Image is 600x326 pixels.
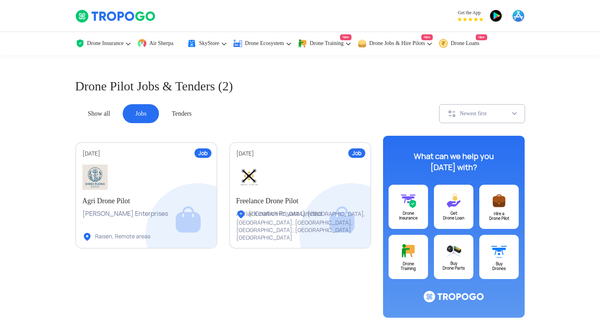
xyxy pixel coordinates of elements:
h2: Agri Drone Pilot [82,196,210,206]
a: SkyStore [187,32,227,55]
div: Newest first [460,110,511,117]
div: Drone Insurance [389,211,428,221]
div: Show all [75,104,123,123]
span: Drone Insurance [87,40,124,47]
div: Tenders [159,104,204,123]
span: New [340,34,351,40]
span: Drone Training [310,40,344,47]
img: IMG_5394.png [82,165,108,190]
a: Hire aDrone Pilot [479,185,519,229]
img: ic_playstore.png [490,9,502,22]
div: What can we help you [DATE] with? [404,151,503,173]
button: Newest first [439,104,525,123]
a: BuyDrone Parts [434,235,473,279]
span: Drone Jobs & Hire Pilots [369,40,425,47]
img: ic_loans@3x.svg [446,193,462,208]
img: ic_drone_insurance@3x.svg [400,193,416,208]
span: New [421,34,433,40]
div: Drone Training [389,262,428,271]
img: WhatsApp%20Image%202025-07-04%20at%2012.16.19%20AM.jpeg [236,165,262,190]
a: Air Sherpa [137,32,181,55]
span: Drone Ecosystem [245,40,284,47]
div: Job [348,148,365,158]
img: ic_logo@3x.svg [424,291,484,303]
h2: Freelance Drone Pilot [236,196,364,206]
div: [PERSON_NAME] Enterprises [82,210,210,218]
span: Get the App [458,9,483,16]
a: Drone TrainingNew [298,32,351,55]
a: GetDrone Loan [434,185,473,229]
a: Drone Insurance [75,32,132,55]
div: Hire a Drone Pilot [479,212,519,221]
a: Drone Jobs & Hire PilotsNew [357,32,433,55]
div: Buy Drones [479,262,519,271]
a: Job[DATE]Freelance Drone PilotAerial Kinetics Private Limited[GEOGRAPHIC_DATA], [GEOGRAPHIC_DATA]... [229,142,371,249]
img: ic_appstore.png [512,9,525,22]
img: ic_buydrone@3x.svg [491,243,507,259]
span: Drone Loans [450,40,479,47]
h1: Drone Pilot Jobs & Tenders (2) [75,77,525,95]
a: DroneInsurance [389,185,428,229]
img: ic_postajob@3x.svg [491,193,507,209]
a: DroneTraining [389,235,428,279]
div: Raisen, Remote areas [82,232,150,242]
span: New [476,34,487,40]
div: [DATE] [236,150,364,157]
span: Air Sherpa [149,40,173,47]
span: SkyStore [199,40,219,47]
img: ic_locationlist.svg [82,232,92,242]
img: App Raking [458,17,483,21]
div: Get Drone Loan [434,211,473,221]
div: Buy Drone Parts [434,261,473,271]
img: ic_locationlist.svg [236,210,246,219]
div: Jobs [123,104,159,123]
a: Job[DATE]Agri Drone Pilot[PERSON_NAME] EnterprisesRaisen, Remote areas [75,142,217,249]
a: Drone LoansNew [439,32,487,55]
a: BuyDrones [479,235,519,279]
div: Job [194,148,211,158]
img: TropoGo Logo [75,9,156,23]
a: Drone Ecosystem [233,32,292,55]
div: [GEOGRAPHIC_DATA], [GEOGRAPHIC_DATA], [GEOGRAPHIC_DATA], [GEOGRAPHIC_DATA], [GEOGRAPHIC_DATA], [G... [236,210,377,242]
img: ic_training@3x.svg [400,243,416,259]
img: ic_droneparts@3x.svg [446,243,462,259]
div: [DATE] [82,150,210,157]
